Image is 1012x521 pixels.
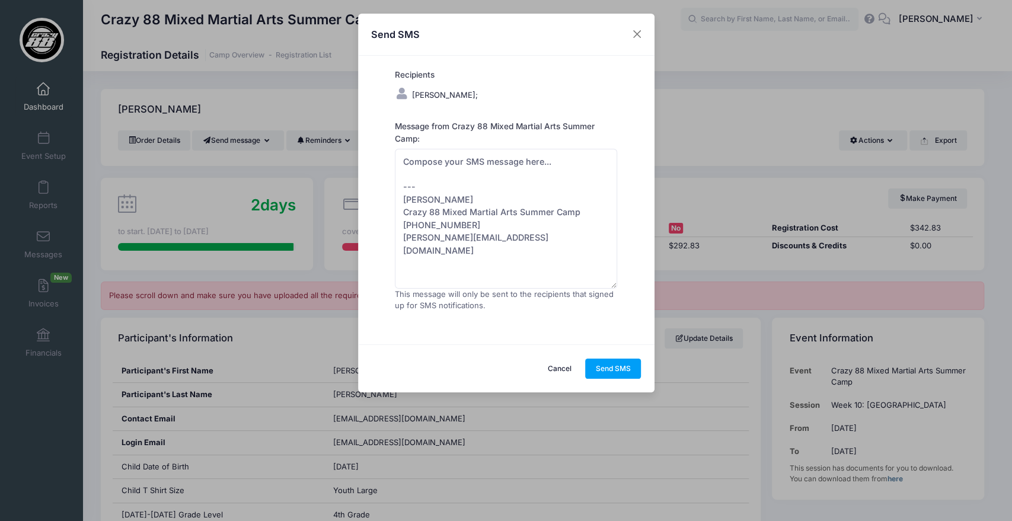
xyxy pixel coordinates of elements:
button: Close [626,24,647,45]
button: Cancel [537,359,582,379]
h4: Send SMS [371,27,420,41]
span: This message will only be sent to the recipients that signed up for SMS notifications. [395,289,614,311]
label: Recipients [395,69,435,81]
button: Send SMS [585,359,641,379]
label: Message from Crazy 88 Mixed Martial Arts Summer Camp: [395,120,618,145]
span: [PERSON_NAME]; [412,90,478,100]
